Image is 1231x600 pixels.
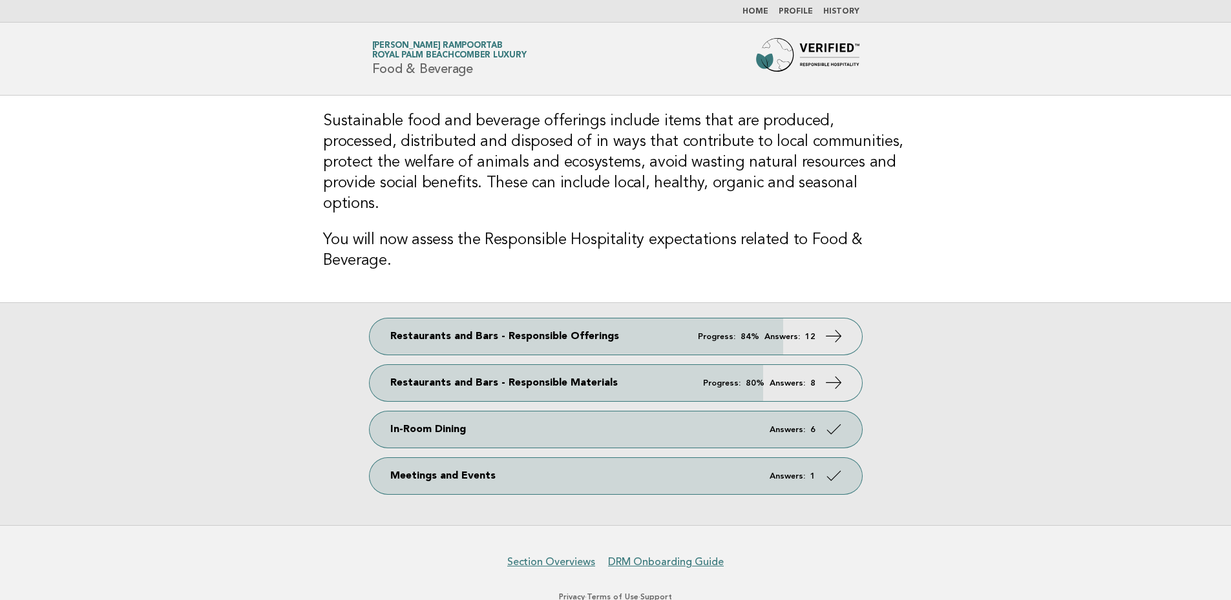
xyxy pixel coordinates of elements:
[823,8,859,16] a: History
[370,411,862,448] a: In-Room Dining Answers: 6
[698,333,735,341] em: Progress:
[741,333,759,341] strong: 84%
[805,333,815,341] strong: 12
[764,333,800,341] em: Answers:
[703,379,741,388] em: Progress:
[770,379,805,388] em: Answers:
[770,426,805,434] em: Answers:
[756,38,859,79] img: Forbes Travel Guide
[810,472,815,481] strong: 1
[507,555,595,568] a: Section Overviews
[372,52,527,60] span: Royal Palm Beachcomber Luxury
[779,8,813,16] a: Profile
[323,111,908,214] h3: Sustainable food and beverage offerings include items that are produced, processed, distributed a...
[370,458,862,494] a: Meetings and Events Answers: 1
[742,8,768,16] a: Home
[323,230,908,271] h3: You will now assess the Responsible Hospitality expectations related to Food & Beverage.
[370,365,862,401] a: Restaurants and Bars - Responsible Materials Progress: 80% Answers: 8
[810,379,815,388] strong: 8
[372,42,527,76] h1: Food & Beverage
[770,472,805,481] em: Answers:
[746,379,764,388] strong: 80%
[370,318,862,355] a: Restaurants and Bars - Responsible Offerings Progress: 84% Answers: 12
[372,41,527,59] a: [PERSON_NAME] RampoortabRoyal Palm Beachcomber Luxury
[608,555,724,568] a: DRM Onboarding Guide
[810,426,815,434] strong: 6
